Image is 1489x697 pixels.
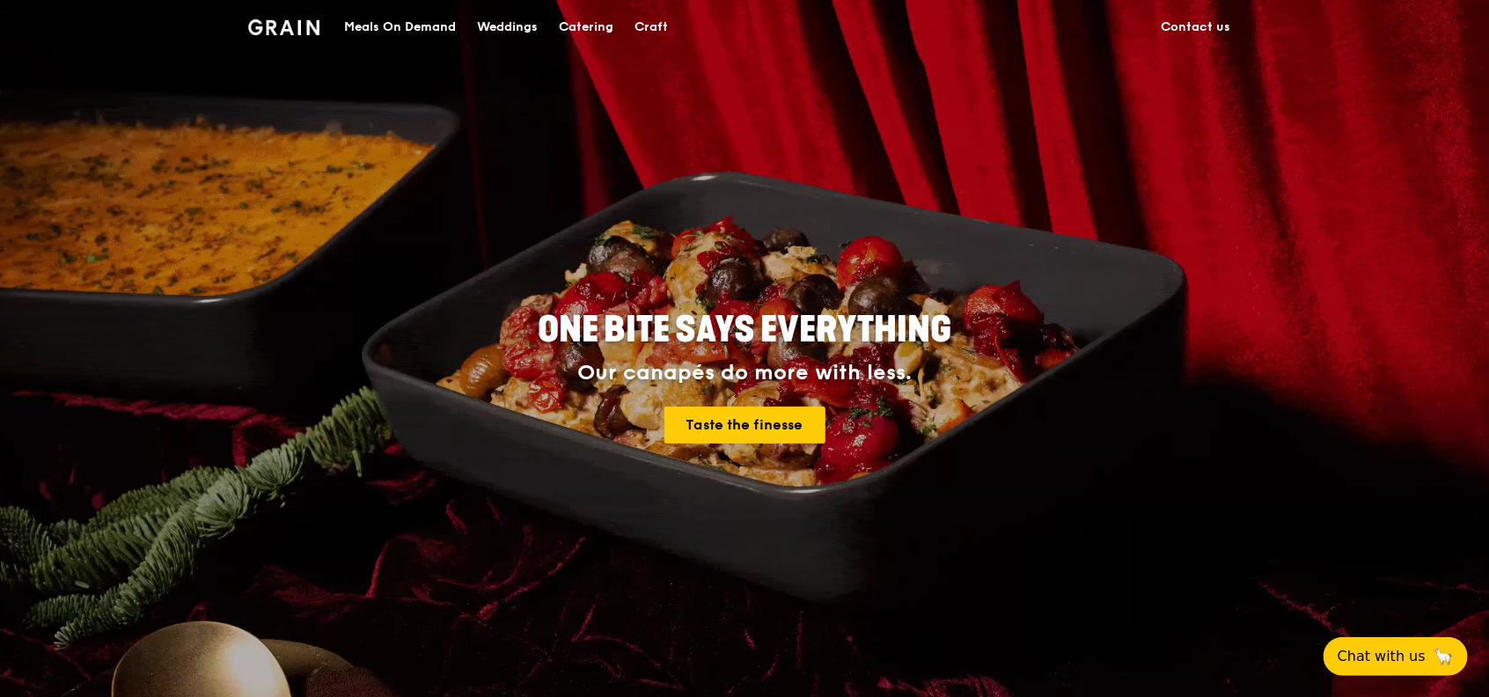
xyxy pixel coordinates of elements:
[248,19,319,35] img: Grain
[664,407,825,444] a: Taste the finesse
[1338,646,1426,667] span: Chat with us
[1324,637,1468,676] button: Chat with us🦙
[548,1,624,54] a: Catering
[477,1,538,54] div: Weddings
[466,1,548,54] a: Weddings
[1433,646,1454,667] span: 🦙
[559,1,613,54] div: Catering
[634,1,668,54] div: Craft
[624,1,678,54] a: Craft
[428,361,1061,385] div: Our canapés do more with less.
[344,1,456,54] div: Meals On Demand
[538,309,951,351] span: ONE BITE SAYS EVERYTHING
[1150,1,1241,54] a: Contact us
